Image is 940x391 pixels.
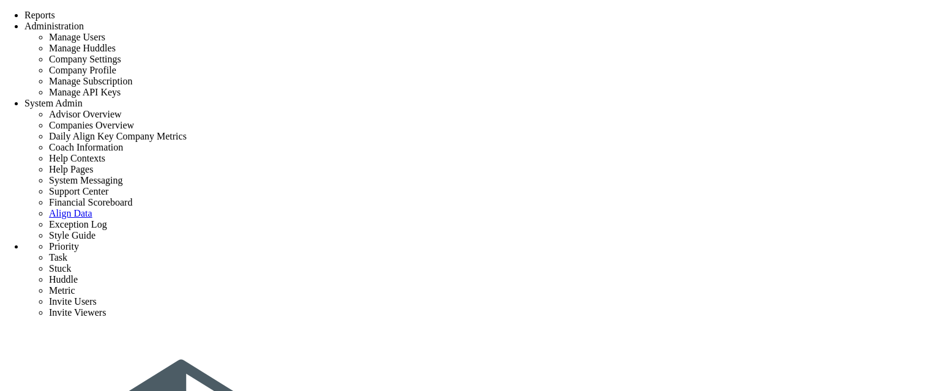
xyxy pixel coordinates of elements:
[49,274,78,285] span: Huddle
[49,252,67,263] span: Task
[49,76,132,86] span: Manage Subscription
[49,263,71,274] span: Stuck
[49,131,187,141] span: Daily Align Key Company Metrics
[24,10,55,20] span: Reports
[49,120,134,130] span: Companies Overview
[49,142,123,152] span: Coach Information
[49,164,93,174] span: Help Pages
[49,230,95,240] span: Style Guide
[49,175,122,185] span: System Messaging
[49,285,75,296] span: Metric
[49,32,105,42] span: Manage Users
[49,241,79,251] span: Priority
[49,153,105,163] span: Help Contexts
[24,21,84,31] span: Administration
[49,197,132,207] span: Financial Scoreboard
[49,219,107,229] span: Exception Log
[49,65,116,75] span: Company Profile
[49,54,121,64] span: Company Settings
[49,307,106,318] span: Invite Viewers
[49,208,92,218] a: Align Data
[49,87,121,97] span: Manage API Keys
[49,296,97,307] span: Invite Users
[49,186,108,196] span: Support Center
[49,109,122,119] span: Advisor Overview
[24,98,83,108] span: System Admin
[49,43,116,53] span: Manage Huddles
